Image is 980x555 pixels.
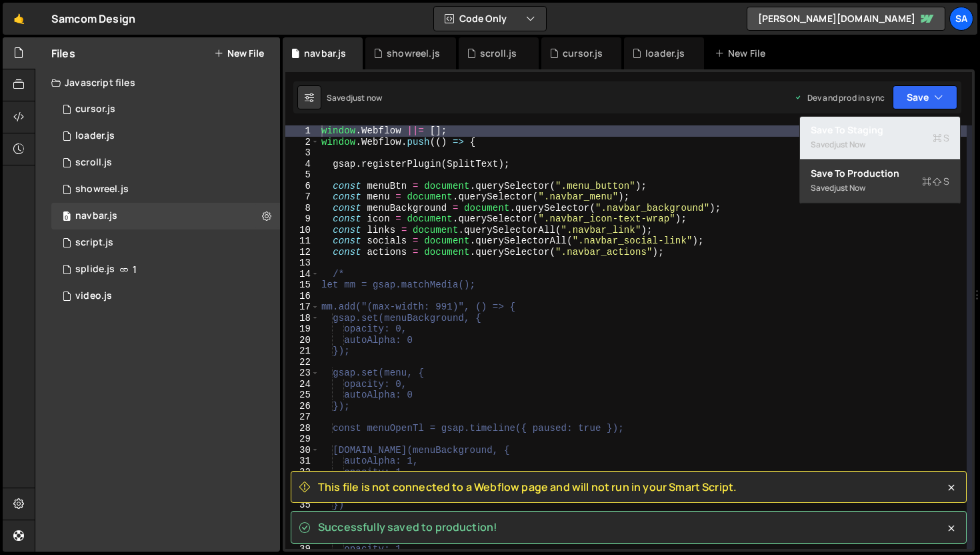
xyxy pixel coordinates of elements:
[51,176,285,203] div: 14806/45858.js
[834,139,865,150] div: just now
[794,92,885,103] div: Dev and prod in sync
[922,175,949,188] span: S
[285,533,319,544] div: 38
[3,3,35,35] a: 🤙
[285,203,319,214] div: 8
[811,167,949,180] div: Save to Production
[75,157,112,169] div: scroll.js
[434,7,546,31] button: Code Only
[285,346,319,357] div: 21
[285,191,319,203] div: 7
[304,47,346,60] div: navbar.js
[285,456,319,467] div: 31
[285,335,319,346] div: 20
[285,511,319,522] div: 36
[285,181,319,192] div: 6
[285,257,319,269] div: 13
[285,434,319,445] div: 29
[811,123,949,137] div: Save to Staging
[75,290,112,302] div: video.js
[285,147,319,159] div: 3
[387,47,440,60] div: showreel.js
[51,11,135,27] div: Samcom Design
[133,264,137,275] span: 1
[285,247,319,258] div: 12
[285,379,319,390] div: 24
[834,182,865,193] div: just now
[51,46,75,61] h2: Files
[747,7,945,31] a: [PERSON_NAME][DOMAIN_NAME]
[285,412,319,423] div: 27
[285,169,319,181] div: 5
[51,283,285,310] div: 14806/45268.js
[285,423,319,434] div: 28
[285,137,319,148] div: 2
[285,500,319,511] div: 35
[318,520,497,534] span: Successfully saved to production!
[811,180,949,196] div: Saved
[285,489,319,500] div: 34
[285,357,319,368] div: 22
[75,263,115,275] div: splide.js
[214,48,264,59] button: New File
[51,149,285,176] div: 14806/45661.js
[285,544,319,555] div: 39
[893,85,957,109] button: Save
[285,291,319,302] div: 16
[35,69,280,96] div: Javascript files
[285,445,319,456] div: 30
[75,183,129,195] div: showreel.js
[75,237,113,249] div: script.js
[285,401,319,412] div: 26
[285,313,319,324] div: 18
[51,96,285,123] div: 14806/45454.js
[811,137,949,153] div: Saved
[51,203,285,229] div: navbar.js
[51,256,285,283] div: 14806/45266.js
[285,159,319,170] div: 4
[318,480,737,494] span: This file is not connected to a Webflow page and will not run in your Smart Script.
[645,47,685,60] div: loader.js
[285,235,319,247] div: 11
[285,213,319,225] div: 9
[480,47,517,60] div: scroll.js
[75,210,117,222] div: navbar.js
[800,117,960,160] button: Save to StagingS Savedjust now
[351,92,382,103] div: just now
[800,160,960,203] button: Save to ProductionS Savedjust now
[285,269,319,280] div: 14
[75,130,115,142] div: loader.js
[933,131,949,145] span: S
[75,103,115,115] div: cursor.js
[715,47,771,60] div: New File
[285,368,319,379] div: 23
[285,225,319,236] div: 10
[51,123,285,149] div: 14806/45839.js
[327,92,382,103] div: Saved
[63,212,71,223] span: 0
[563,47,603,60] div: cursor.js
[285,125,319,137] div: 1
[285,478,319,489] div: 33
[285,324,319,335] div: 19
[285,302,319,313] div: 17
[285,390,319,401] div: 25
[51,229,285,256] div: 14806/38397.js
[285,280,319,291] div: 15
[949,7,973,31] a: SA
[285,522,319,533] div: 37
[285,467,319,478] div: 32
